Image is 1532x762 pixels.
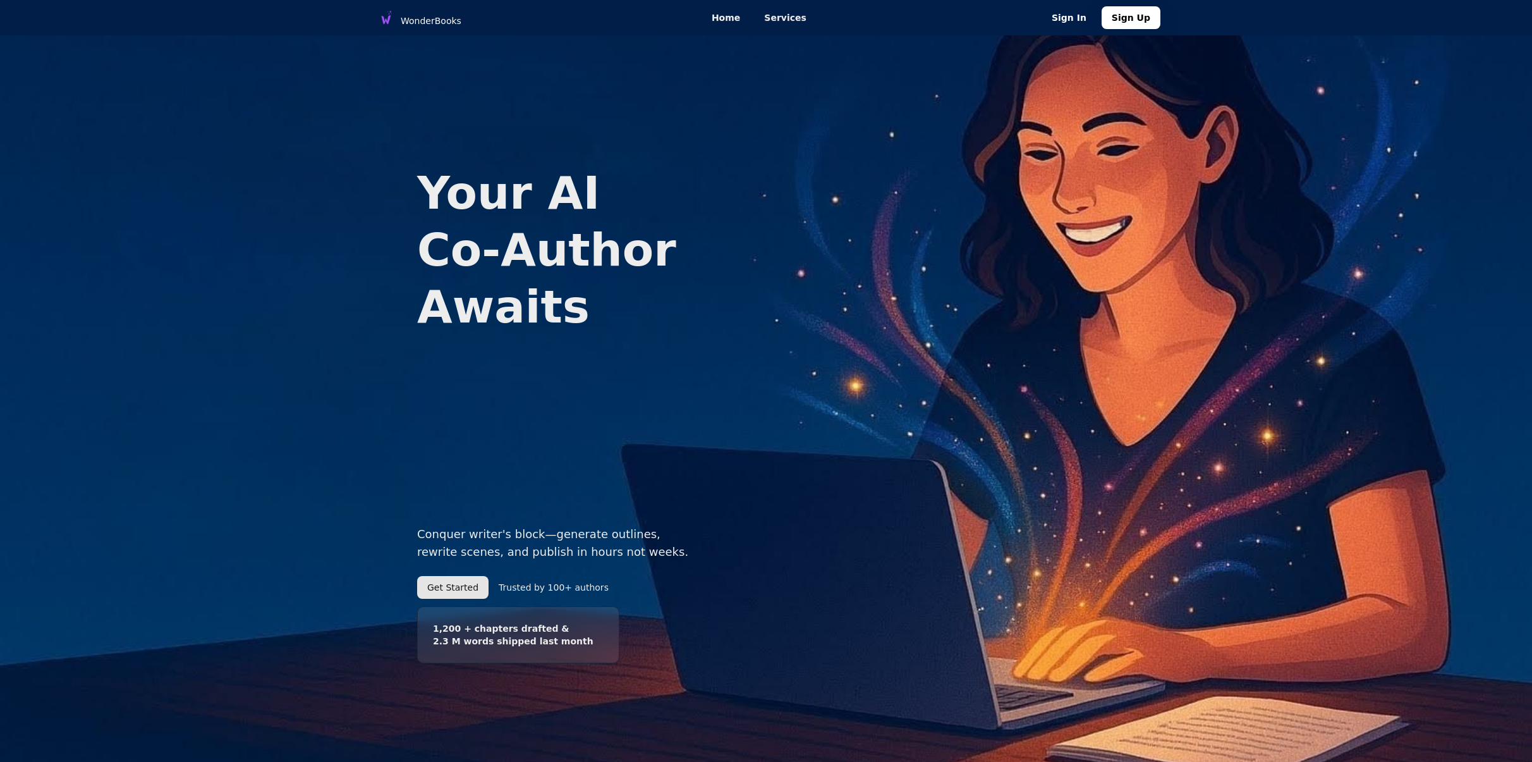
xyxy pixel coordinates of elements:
a: Sign In [1042,6,1097,29]
a: Services [752,5,818,30]
a: WonderBooks [372,6,466,30]
button: Get Started [417,576,489,599]
a: Sign Up [1102,6,1160,29]
h1: Your AI Co-Author Awaits [417,164,696,335]
h3: 1,200 + chapters drafted & 2.3 M words shipped last month [417,606,619,663]
a: Home [700,5,752,30]
span: WonderBooks [401,15,461,27]
span: Trusted by 100+ authors [499,581,609,594]
img: logo [377,8,396,27]
span: Conquer writer's block—generate outlines, rewrite scenes, and publish in hours not weeks. [417,527,688,558]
